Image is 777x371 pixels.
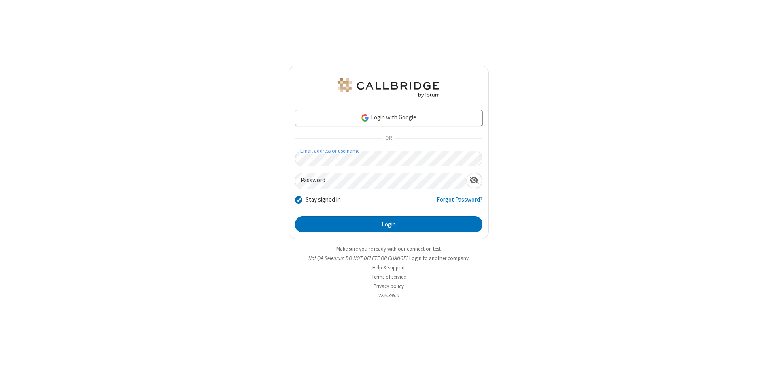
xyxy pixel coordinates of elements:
li: v2.6.349.0 [289,292,489,299]
input: Email address or username [295,151,482,166]
a: Login with Google [295,110,482,126]
img: QA Selenium DO NOT DELETE OR CHANGE [336,78,441,98]
a: Privacy policy [374,283,404,290]
span: OR [382,133,395,144]
iframe: Chat [757,350,771,365]
button: Login [295,216,482,232]
div: Show password [466,173,482,188]
a: Terms of service [372,273,406,280]
img: google-icon.png [361,113,369,122]
label: Stay signed in [306,195,341,205]
li: Not QA Selenium DO NOT DELETE OR CHANGE? [289,254,489,262]
input: Password [295,173,466,189]
button: Login to another company [409,254,469,262]
a: Make sure you're ready with our connection test [336,245,441,252]
a: Help & support [372,264,405,271]
a: Forgot Password? [437,195,482,211]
